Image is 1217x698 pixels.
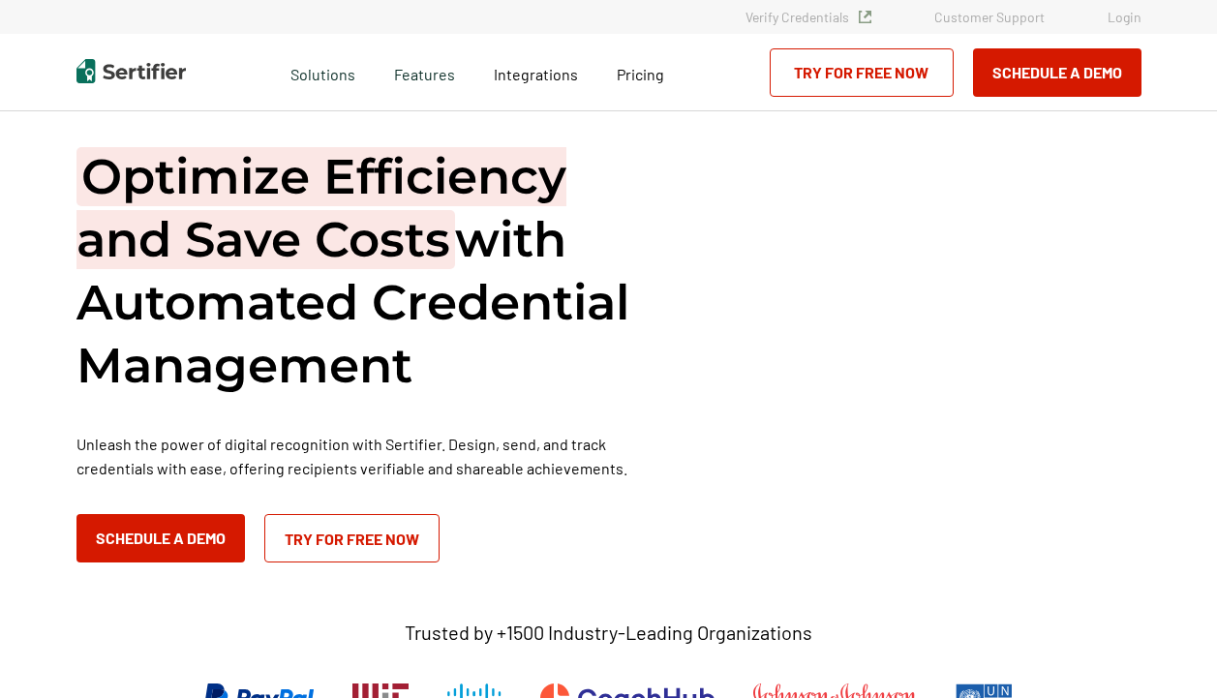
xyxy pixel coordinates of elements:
a: Try for Free Now [264,514,440,562]
img: Sertifier | Digital Credentialing Platform [76,59,186,83]
p: Unleash the power of digital recognition with Sertifier. Design, send, and track credentials with... [76,432,657,480]
span: Solutions [290,60,355,84]
a: Verify Credentials [745,9,871,25]
span: Optimize Efficiency and Save Costs [76,147,566,269]
a: Try for Free Now [770,48,954,97]
a: Login [1108,9,1141,25]
span: Integrations [494,65,578,83]
img: Verified [859,11,871,23]
a: Pricing [617,60,664,84]
h1: with Automated Credential Management [76,145,657,397]
a: Customer Support [934,9,1045,25]
span: Pricing [617,65,664,83]
p: Trusted by +1500 Industry-Leading Organizations [405,621,812,645]
span: Features [394,60,455,84]
a: Integrations [494,60,578,84]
